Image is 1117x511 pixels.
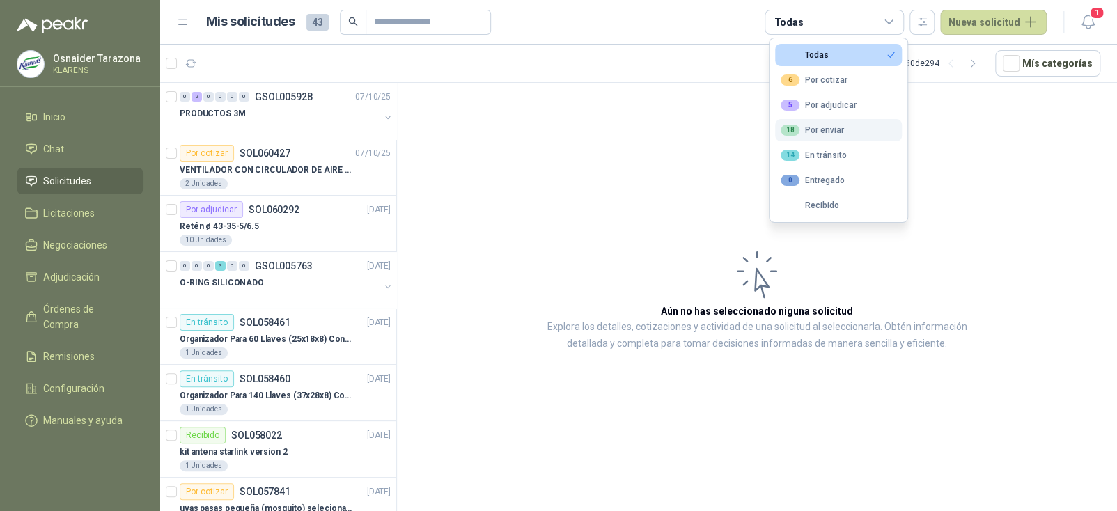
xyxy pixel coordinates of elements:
button: 5Por adjudicar [775,94,902,116]
div: 0 [239,261,249,271]
span: Solicitudes [43,173,91,189]
p: SOL057841 [240,487,290,496]
p: kit antena starlink version 2 [180,446,288,459]
span: Licitaciones [43,205,95,221]
p: Organizador Para 140 Llaves (37x28x8) Con Cerradura [180,389,353,402]
p: GSOL005928 [255,92,313,102]
div: 1 Unidades [180,347,228,359]
span: Negociaciones [43,237,107,253]
span: Órdenes de Compra [43,301,130,332]
div: 3 [215,261,226,271]
p: SOL058461 [240,317,290,327]
button: Recibido [775,194,902,217]
button: Todas [775,44,902,66]
img: Company Logo [17,51,44,77]
p: Osnaider Tarazona [53,54,141,63]
span: Configuración [43,381,104,396]
span: search [348,17,358,26]
span: Manuales y ayuda [43,413,123,428]
div: En tránsito [781,150,847,161]
button: Nueva solicitud [940,10,1047,35]
p: [DATE] [367,260,391,273]
button: 6Por cotizar [775,69,902,91]
button: 14En tránsito [775,144,902,166]
h1: Mis solicitudes [206,12,295,32]
div: 0 [203,92,214,102]
p: SOL060427 [240,148,290,158]
div: 0 [227,92,237,102]
div: Recibido [781,201,839,210]
a: 0 2 0 0 0 0 GSOL00592807/10/25 PRODUCTOS 3M [180,88,393,133]
span: Remisiones [43,349,95,364]
div: Por cotizar [180,145,234,162]
div: 0 [227,261,237,271]
a: Configuración [17,375,143,402]
a: Por cotizarSOL06042707/10/25 VENTILADOR CON CIRCULADOR DE AIRE MULTIPROPOSITO XPOWER DE 14"2 Unid... [160,139,396,196]
a: Por adjudicarSOL060292[DATE] Retén ø 43-35-5/6.510 Unidades [160,196,396,252]
div: 14 [781,150,799,161]
div: Todas [781,50,829,60]
div: 1 - 50 de 294 [898,52,984,74]
a: Órdenes de Compra [17,296,143,338]
p: KLARENS [53,66,141,74]
div: Por cotizar [180,483,234,500]
p: 07/10/25 [355,91,391,104]
div: 0 [180,92,190,102]
a: Remisiones [17,343,143,370]
div: Por adjudicar [180,201,243,218]
h3: Aún no has seleccionado niguna solicitud [661,304,853,319]
button: 0Entregado [775,169,902,191]
p: [DATE] [367,429,391,442]
span: 43 [306,14,329,31]
div: 0 [215,92,226,102]
a: Adjudicación [17,264,143,290]
p: [DATE] [367,203,391,217]
div: 0 [203,261,214,271]
p: Explora los detalles, cotizaciones y actividad de una solicitud al seleccionarla. Obtén informaci... [536,319,978,352]
a: 0 0 0 3 0 0 GSOL005763[DATE] O-RING SILICONADO [180,258,393,302]
p: O-RING SILICONADO [180,276,264,290]
div: 10 Unidades [180,235,232,246]
a: Chat [17,136,143,162]
p: GSOL005763 [255,261,313,271]
div: 2 Unidades [180,178,228,189]
div: 0 [239,92,249,102]
div: 1 Unidades [180,460,228,471]
img: Logo peakr [17,17,88,33]
a: Licitaciones [17,200,143,226]
button: Mís categorías [995,50,1100,77]
p: Organizador Para 60 Llaves (25x18x8) Con Cerradura [180,333,353,346]
button: 18Por enviar [775,119,902,141]
p: SOL060292 [249,205,299,214]
div: 0 [192,261,202,271]
a: Manuales y ayuda [17,407,143,434]
div: 0 [781,175,799,186]
a: En tránsitoSOL058460[DATE] Organizador Para 140 Llaves (37x28x8) Con Cerradura1 Unidades [160,365,396,421]
span: Chat [43,141,64,157]
a: Inicio [17,104,143,130]
p: 07/10/25 [355,147,391,160]
a: En tránsitoSOL058461[DATE] Organizador Para 60 Llaves (25x18x8) Con Cerradura1 Unidades [160,308,396,365]
div: Recibido [180,427,226,443]
p: [DATE] [367,316,391,329]
div: 6 [781,74,799,86]
div: 5 [781,100,799,111]
p: [DATE] [367,372,391,386]
p: VENTILADOR CON CIRCULADOR DE AIRE MULTIPROPOSITO XPOWER DE 14" [180,164,353,177]
div: 18 [781,125,799,136]
div: Todas [774,15,803,30]
div: En tránsito [180,314,234,331]
p: Retén ø 43-35-5/6.5 [180,220,259,233]
div: Por enviar [781,125,844,136]
p: SOL058460 [240,374,290,384]
p: [DATE] [367,485,391,498]
p: SOL058022 [231,430,282,440]
span: Adjudicación [43,269,100,285]
div: Por cotizar [781,74,847,86]
div: Entregado [781,175,845,186]
a: Negociaciones [17,232,143,258]
span: 1 [1089,6,1104,19]
button: 1 [1075,10,1100,35]
div: Por adjudicar [781,100,857,111]
div: 0 [180,261,190,271]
